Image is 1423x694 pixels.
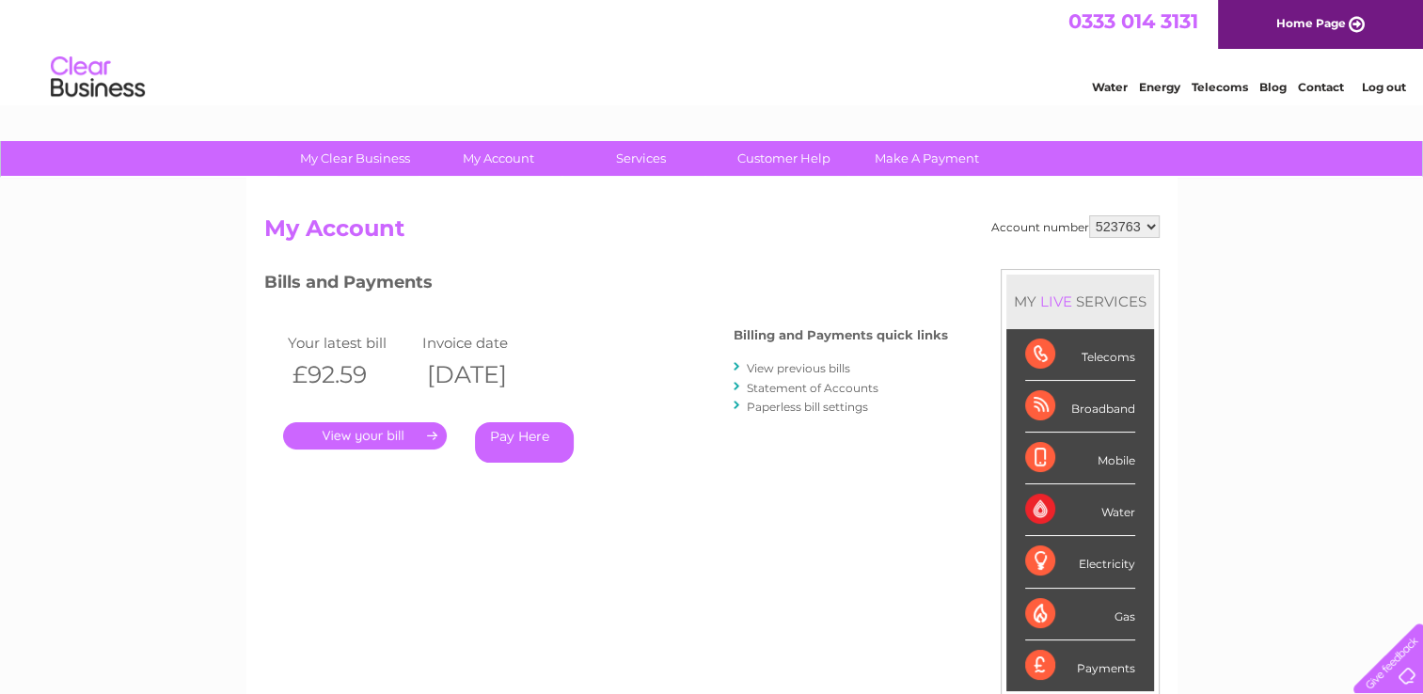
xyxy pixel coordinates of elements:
[475,422,574,463] a: Pay Here
[1192,80,1248,94] a: Telecoms
[747,381,878,395] a: Statement of Accounts
[264,215,1160,251] h2: My Account
[706,141,862,176] a: Customer Help
[420,141,576,176] a: My Account
[734,328,948,342] h4: Billing and Payments quick links
[268,10,1157,91] div: Clear Business is a trading name of Verastar Limited (registered in [GEOGRAPHIC_DATA] No. 3667643...
[1068,9,1198,33] a: 0333 014 3131
[1092,80,1128,94] a: Water
[563,141,719,176] a: Services
[849,141,1004,176] a: Make A Payment
[1259,80,1287,94] a: Blog
[277,141,433,176] a: My Clear Business
[283,330,419,355] td: Your latest bill
[1361,80,1405,94] a: Log out
[418,355,553,394] th: [DATE]
[1139,80,1180,94] a: Energy
[747,361,850,375] a: View previous bills
[1025,433,1135,484] div: Mobile
[747,400,868,414] a: Paperless bill settings
[1298,80,1344,94] a: Contact
[1025,589,1135,640] div: Gas
[1025,640,1135,691] div: Payments
[50,49,146,106] img: logo.png
[1025,329,1135,381] div: Telecoms
[1025,381,1135,433] div: Broadband
[418,330,553,355] td: Invoice date
[1025,536,1135,588] div: Electricity
[991,215,1160,238] div: Account number
[283,355,419,394] th: £92.59
[1025,484,1135,536] div: Water
[283,422,447,450] a: .
[264,269,948,302] h3: Bills and Payments
[1006,275,1154,328] div: MY SERVICES
[1036,292,1076,310] div: LIVE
